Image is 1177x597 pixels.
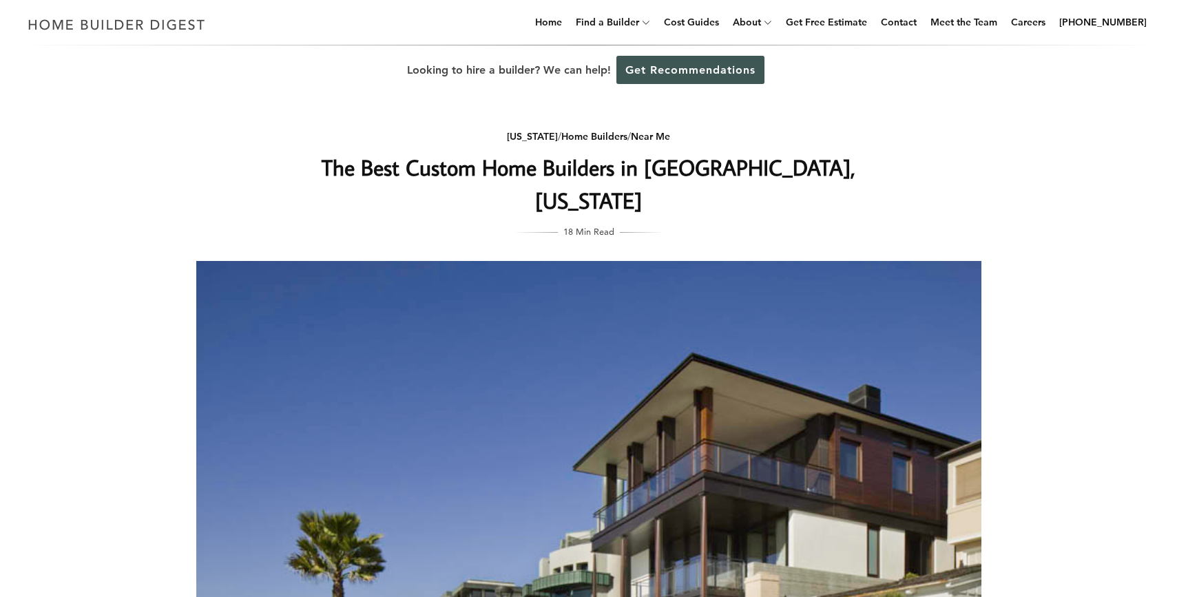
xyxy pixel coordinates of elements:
div: / / [314,128,864,145]
img: Home Builder Digest [22,11,211,38]
a: Get Recommendations [616,56,764,84]
span: 18 Min Read [563,224,614,239]
a: Near Me [631,130,670,143]
a: Home Builders [561,130,627,143]
h1: The Best Custom Home Builders in [GEOGRAPHIC_DATA], [US_STATE] [314,151,864,217]
a: [US_STATE] [507,130,558,143]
